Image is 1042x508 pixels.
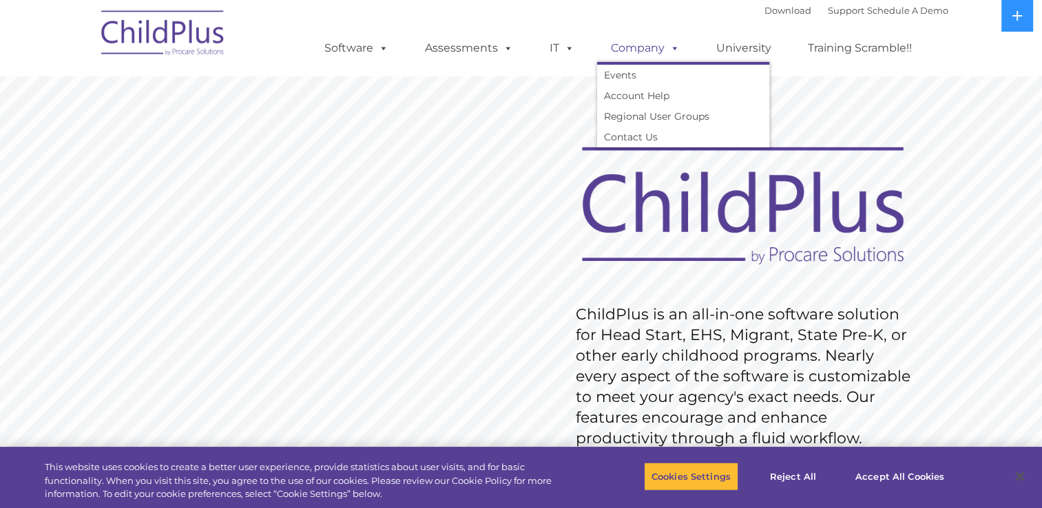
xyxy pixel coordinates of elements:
[576,304,917,449] rs-layer: ChildPlus is an all-in-one software solution for Head Start, EHS, Migrant, State Pre-K, or other ...
[597,127,769,147] a: Contact Us
[311,34,402,62] a: Software
[764,5,811,16] a: Download
[597,85,769,106] a: Account Help
[1005,461,1035,491] button: Close
[702,34,785,62] a: University
[597,34,694,62] a: Company
[536,34,588,62] a: IT
[764,5,948,16] font: |
[597,106,769,127] a: Regional User Groups
[848,462,952,491] button: Accept All Cookies
[644,462,738,491] button: Cookies Settings
[867,5,948,16] a: Schedule A Demo
[828,5,864,16] a: Support
[750,462,836,491] button: Reject All
[94,1,232,70] img: ChildPlus by Procare Solutions
[597,65,769,85] a: Events
[45,461,573,501] div: This website uses cookies to create a better user experience, provide statistics about user visit...
[411,34,527,62] a: Assessments
[794,34,926,62] a: Training Scramble!!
